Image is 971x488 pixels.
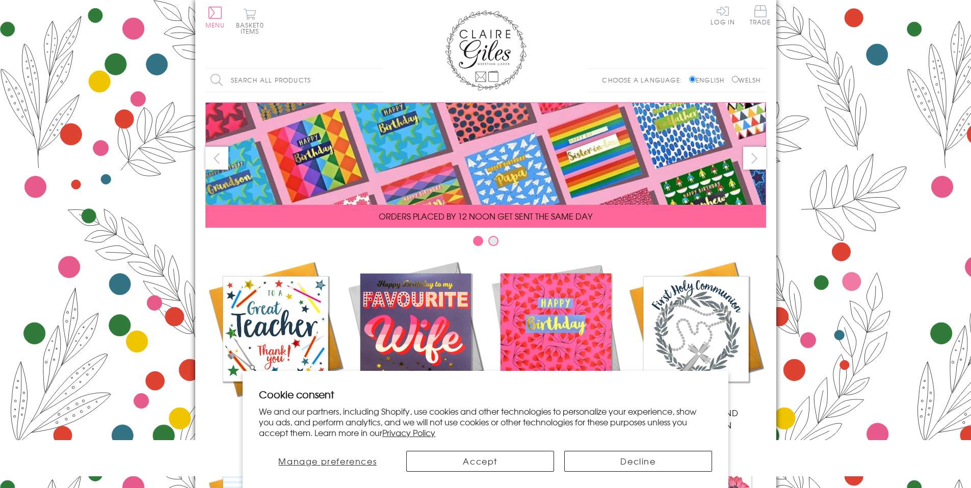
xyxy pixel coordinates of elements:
[406,451,554,472] button: Accept
[486,259,626,419] a: Birthdays
[689,76,696,83] input: English
[205,69,384,92] input: Search all products
[711,5,735,25] a: Log In
[259,451,396,472] button: Manage preferences
[473,236,483,246] button: Carousel Page 1 (Current Slide)
[488,236,498,246] button: Carousel Page 2
[346,259,486,419] a: New Releases
[602,75,687,85] p: Choose a language:
[205,7,225,28] button: Menu
[750,5,771,25] span: Trade
[379,210,592,222] span: ORDERS PLACED BY 12 NOON GET SENT THE SAME DAY
[732,75,761,85] label: Welsh
[205,20,225,30] span: Menu
[278,455,377,467] span: Manage preferences
[259,387,712,401] h2: Cookie consent
[626,259,766,431] a: Communion and Confirmation
[445,10,527,91] img: Claire Giles Greetings Cards
[382,426,435,439] a: Privacy Policy
[689,75,729,85] label: English
[259,406,712,438] p: We and our partners, including Shopify, use cookies and other technologies to personalize your ex...
[564,451,712,472] button: Decline
[750,5,771,27] a: Trade
[241,20,264,36] span: 0 items
[205,147,228,170] button: prev
[743,147,766,170] button: next
[236,8,264,34] button: Basket0 items
[205,259,346,419] a: Academic
[374,69,384,92] input: Search
[205,235,766,251] div: Carousel Pagination
[732,76,739,83] input: Welsh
